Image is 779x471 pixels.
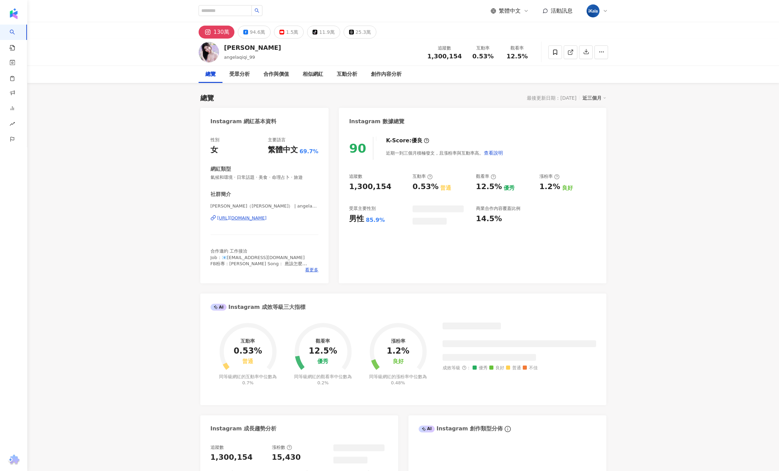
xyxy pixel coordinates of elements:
span: 普通 [506,366,521,371]
div: 1.5萬 [286,27,298,37]
span: 查看說明 [484,150,503,156]
span: 1,300,154 [427,53,462,60]
div: 85.9% [366,216,385,224]
span: 0.7% [242,380,254,385]
a: search [10,25,23,51]
div: 漲粉率 [539,173,560,180]
span: 0.53% [472,53,493,60]
span: 0.48% [391,380,405,385]
div: 總覽 [205,70,216,78]
div: 追蹤數 [211,444,224,451]
div: 良好 [393,358,404,365]
span: info-circle [504,425,512,433]
div: 社群簡介 [211,191,231,198]
div: Instagram 網紅基本資料 [211,118,277,125]
span: 活動訊息 [551,8,573,14]
span: rise [10,117,15,132]
span: 看更多 [305,267,318,273]
div: 互動率 [470,45,496,52]
img: chrome extension [7,455,20,466]
span: 良好 [489,366,504,371]
div: AI [211,304,227,311]
div: 主要語言 [268,137,286,143]
div: 15,430 [272,452,301,463]
div: 網紅類型 [211,166,231,173]
div: 0.53% [413,182,438,192]
div: 女 [211,145,218,155]
div: 男性 [349,214,364,224]
img: logo icon [8,8,19,19]
div: 同等級網紅的漲粉率中位數為 [368,374,428,386]
div: Instagram 創作類型分佈 [419,425,503,432]
div: 互動率 [413,173,433,180]
img: cropped-ikala-app-icon-2.png [587,4,600,17]
div: 商業合作內容覆蓋比例 [476,205,520,212]
button: 94.6萬 [238,26,271,39]
div: Instagram 成效等級三大指標 [211,303,305,311]
div: 25.3萬 [356,27,371,37]
a: [URL][DOMAIN_NAME] [211,215,319,221]
div: 12.5% [476,182,502,192]
span: 優秀 [473,366,488,371]
div: 0.53% [234,346,262,356]
div: 漲粉數 [272,444,292,451]
div: 繁體中文 [268,145,298,155]
div: 近期一到三個月積極發文，且漲粉率與互動率高。 [386,146,503,160]
span: search [255,8,259,13]
div: 優秀 [504,184,515,192]
button: 1.5萬 [274,26,304,39]
span: 合作邀約 工作接洽 Job：📧[EMAIL_ADDRESS][DOMAIN_NAME] FB粉專：[PERSON_NAME] Song： 應該怎麼說/[DEMOGRAPHIC_DATA] / 汤圆 [211,248,307,272]
button: 25.3萬 [344,26,376,39]
div: 11.9萬 [319,27,334,37]
div: 1.2% [387,346,409,356]
span: 0.2% [317,380,329,385]
div: 漲粉率 [391,338,405,344]
div: 總覽 [200,93,214,103]
div: 追蹤數 [349,173,362,180]
span: 不佳 [523,366,538,371]
div: 普通 [242,358,253,365]
div: 性別 [211,137,219,143]
span: 繁體中文 [499,7,521,15]
div: [URL][DOMAIN_NAME] [217,215,267,221]
div: Instagram 成長趨勢分析 [211,425,277,432]
div: [PERSON_NAME] [224,43,281,52]
button: 130萬 [199,26,235,39]
div: 90 [349,141,366,155]
div: 成效等級 ： [443,366,596,371]
div: 12.5% [309,346,337,356]
div: 94.6萬 [250,27,265,37]
div: 同等級網紅的互動率中位數為 [218,374,278,386]
div: Instagram 數據總覽 [349,118,404,125]
div: 最後更新日期：[DATE] [527,95,576,101]
span: angelaqiqi_99 [224,55,255,60]
span: 氣候和環境 · 日常話題 · 美食 · 命理占卜 · 旅遊 [211,174,319,181]
div: 相似網紅 [303,70,323,78]
div: 觀看率 [316,338,330,344]
div: 優秀 [317,358,328,365]
div: 合作與價值 [263,70,289,78]
div: 創作內容分析 [371,70,402,78]
div: 1,300,154 [211,452,253,463]
div: 良好 [562,184,573,192]
div: 優良 [412,137,422,144]
div: 同等級網紅的觀看率中位數為 [293,374,353,386]
div: 受眾主要性別 [349,205,376,212]
div: 14.5% [476,214,502,224]
div: 互動分析 [337,70,357,78]
div: 互動率 [241,338,255,344]
div: 追蹤數 [427,45,462,52]
div: K-Score : [386,137,429,144]
div: 近三個月 [582,94,606,102]
div: 1.2% [539,182,560,192]
div: 受眾分析 [229,70,250,78]
div: 觀看率 [504,45,530,52]
button: 查看說明 [484,146,503,160]
button: 11.9萬 [307,26,340,39]
div: 普通 [440,184,451,192]
div: 觀看率 [476,173,496,180]
span: 12.5% [506,53,528,60]
div: 130萬 [214,27,230,37]
div: AI [419,426,435,432]
span: 69.7% [300,148,319,155]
